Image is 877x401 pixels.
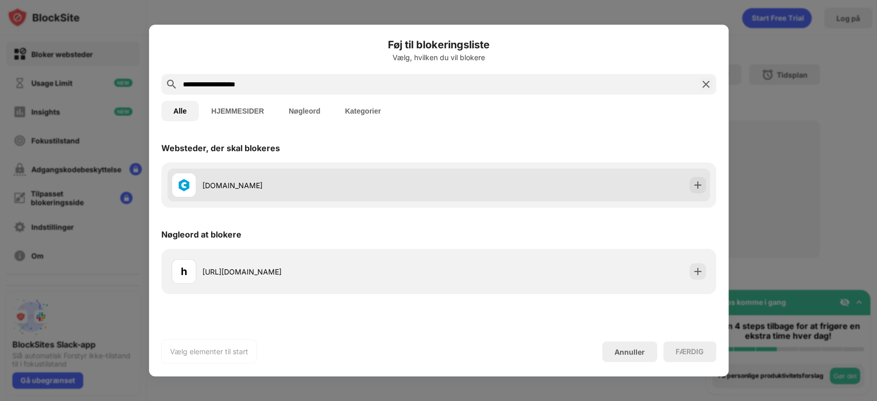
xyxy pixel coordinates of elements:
div: Vælg, hvilken du vil blokere [161,53,716,62]
button: Kategorier [332,101,393,121]
div: h [181,264,187,279]
img: search-close [700,78,712,90]
button: HJEMMESIDER [199,101,276,121]
button: Nøgleord [276,101,332,121]
div: Nøgleord at blokere [161,229,241,240]
div: Websteder, der skal blokeres [161,143,280,153]
div: [DOMAIN_NAME] [202,180,439,191]
div: Annuller [614,348,645,356]
div: FÆRDIG [676,348,704,356]
h6: Føj til blokeringsliste [161,37,716,52]
div: [URL][DOMAIN_NAME] [202,266,439,277]
div: Vælg elementer til start [170,347,248,357]
button: Alle [161,101,199,121]
img: search.svg [165,78,178,90]
img: favicons [178,179,190,191]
